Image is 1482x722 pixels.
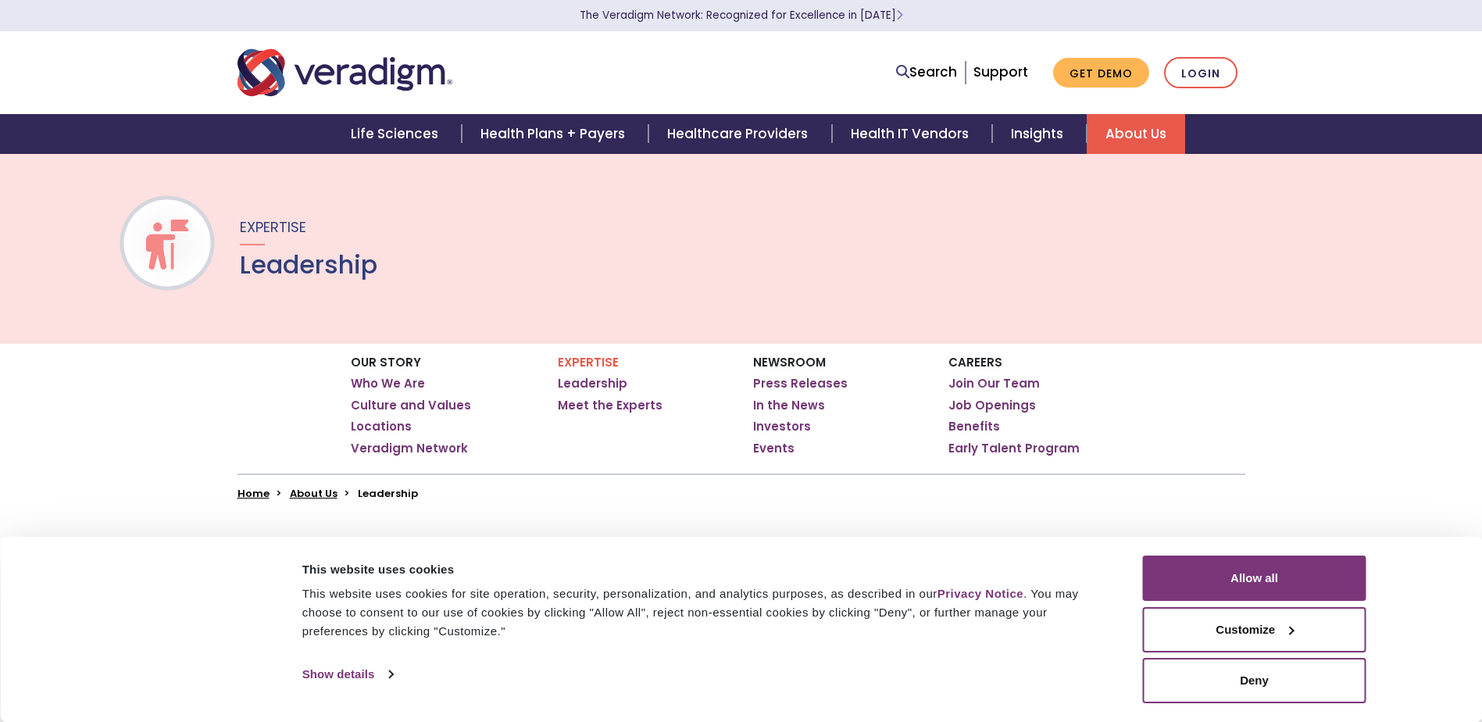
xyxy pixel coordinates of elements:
a: Who We Are [351,376,425,391]
a: The Veradigm Network: Recognized for Excellence in [DATE]Learn More [580,8,903,23]
button: Customize [1143,607,1366,652]
a: Home [237,486,270,501]
a: Support [973,63,1028,81]
a: Health IT Vendors [832,114,992,154]
img: Veradigm logo [237,47,452,98]
a: In the News [753,398,825,413]
span: Expertise [240,217,306,237]
a: Investors [753,419,811,434]
a: Meet the Experts [558,398,662,413]
a: Events [753,441,795,456]
a: Benefits [948,419,1000,434]
a: Search [896,62,957,83]
span: Learn More [896,8,903,23]
button: Deny [1143,658,1366,703]
div: This website uses cookies for site operation, security, personalization, and analytics purposes, ... [302,584,1108,641]
a: Life Sciences [332,114,462,154]
button: Allow all [1143,556,1366,601]
a: About Us [290,486,337,501]
a: Healthcare Providers [648,114,831,154]
a: Get Demo [1053,58,1149,88]
h1: Leadership [240,250,377,280]
a: Job Openings [948,398,1036,413]
a: Insights [992,114,1087,154]
a: Login [1164,57,1237,89]
a: Join Our Team [948,376,1040,391]
a: Culture and Values [351,398,471,413]
a: About Us [1087,114,1185,154]
a: Early Talent Program [948,441,1080,456]
a: Leadership [558,376,627,391]
a: Press Releases [753,376,848,391]
a: Show details [302,663,393,686]
div: This website uses cookies [302,560,1108,579]
a: Locations [351,419,412,434]
a: Veradigm Network [351,441,468,456]
a: Health Plans + Payers [462,114,648,154]
a: Privacy Notice [937,587,1023,600]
